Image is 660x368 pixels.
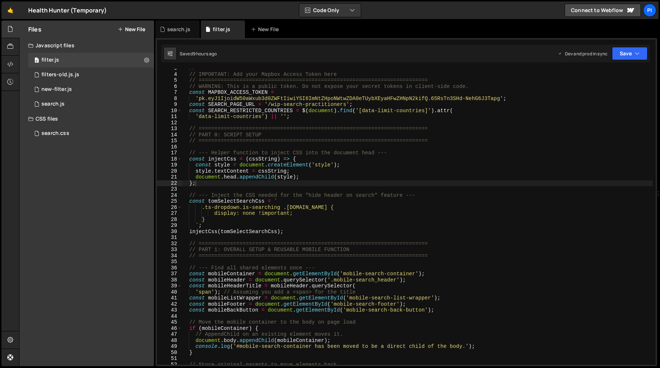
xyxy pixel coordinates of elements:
[157,198,182,205] div: 25
[157,307,182,313] div: 43
[28,6,107,15] div: Health Hunter (Temporary)
[157,343,182,350] div: 49
[157,265,182,271] div: 36
[157,126,182,132] div: 13
[157,217,182,223] div: 28
[157,150,182,156] div: 17
[157,313,182,320] div: 44
[157,229,182,235] div: 30
[28,97,154,111] div: 16494/45041.js
[251,26,282,33] div: New File
[157,247,182,253] div: 33
[157,241,182,247] div: 32
[643,4,656,17] a: Pi
[157,71,182,78] div: 4
[19,111,154,126] div: CSS files
[28,126,154,141] div: 16494/45743.css
[118,26,145,32] button: New File
[157,350,182,356] div: 50
[157,325,182,332] div: 46
[157,96,182,102] div: 8
[157,180,182,187] div: 22
[34,58,39,64] span: 0
[157,259,182,265] div: 35
[213,26,230,33] div: filter.js
[157,138,182,144] div: 15
[157,283,182,289] div: 39
[157,77,182,84] div: 5
[157,356,182,362] div: 51
[41,57,59,63] div: filter.js
[157,186,182,192] div: 23
[41,130,69,137] div: search.css
[157,301,182,308] div: 42
[157,235,182,241] div: 31
[157,114,182,120] div: 11
[157,331,182,338] div: 47
[157,210,182,217] div: 27
[41,86,72,93] div: new-filter.js
[157,89,182,96] div: 7
[157,156,182,162] div: 18
[157,205,182,211] div: 26
[157,84,182,90] div: 6
[28,82,154,97] div: 16494/46184.js
[157,192,182,199] div: 24
[157,108,182,114] div: 10
[19,38,154,53] div: Javascript files
[1,1,19,19] a: 🤙
[157,120,182,126] div: 12
[157,319,182,325] div: 45
[565,4,641,17] a: Connect to Webflow
[167,26,190,33] div: search.js
[299,4,361,17] button: Code Only
[157,102,182,108] div: 9
[157,277,182,283] div: 38
[193,51,217,57] div: 9 hours ago
[28,67,154,82] div: 16494/45764.js
[28,53,154,67] div: 16494/44708.js
[157,144,182,150] div: 16
[157,338,182,344] div: 48
[157,162,182,168] div: 19
[157,289,182,295] div: 40
[157,222,182,229] div: 29
[157,362,182,368] div: 52
[180,51,217,57] div: Saved
[157,271,182,277] div: 37
[41,101,65,107] div: search.js
[28,25,41,33] h2: Files
[558,51,608,57] div: Dev and prod in sync
[157,253,182,259] div: 34
[157,174,182,180] div: 21
[41,71,79,78] div: filters-old.js.js
[157,132,182,138] div: 14
[157,295,182,301] div: 41
[157,168,182,174] div: 20
[612,47,648,60] button: Save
